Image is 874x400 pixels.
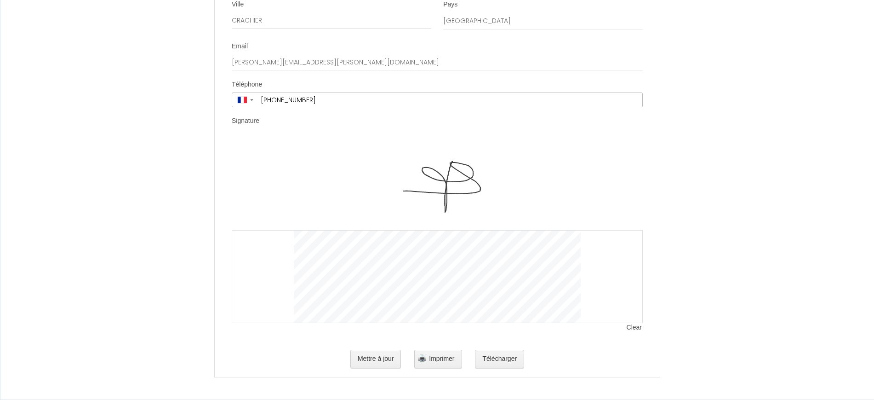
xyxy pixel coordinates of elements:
[627,323,643,332] span: Clear
[418,354,426,362] img: printer.png
[249,98,254,102] span: ▼
[475,350,524,368] button: Télécharger
[232,42,248,51] label: Email
[414,350,462,368] button: Imprimer
[257,93,642,107] input: +33 6 12 34 56 78
[394,138,481,230] img: signature
[232,116,259,126] label: Signature
[232,80,262,89] label: Téléphone
[429,355,454,362] span: Imprimer
[350,350,401,368] button: Mettre à jour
